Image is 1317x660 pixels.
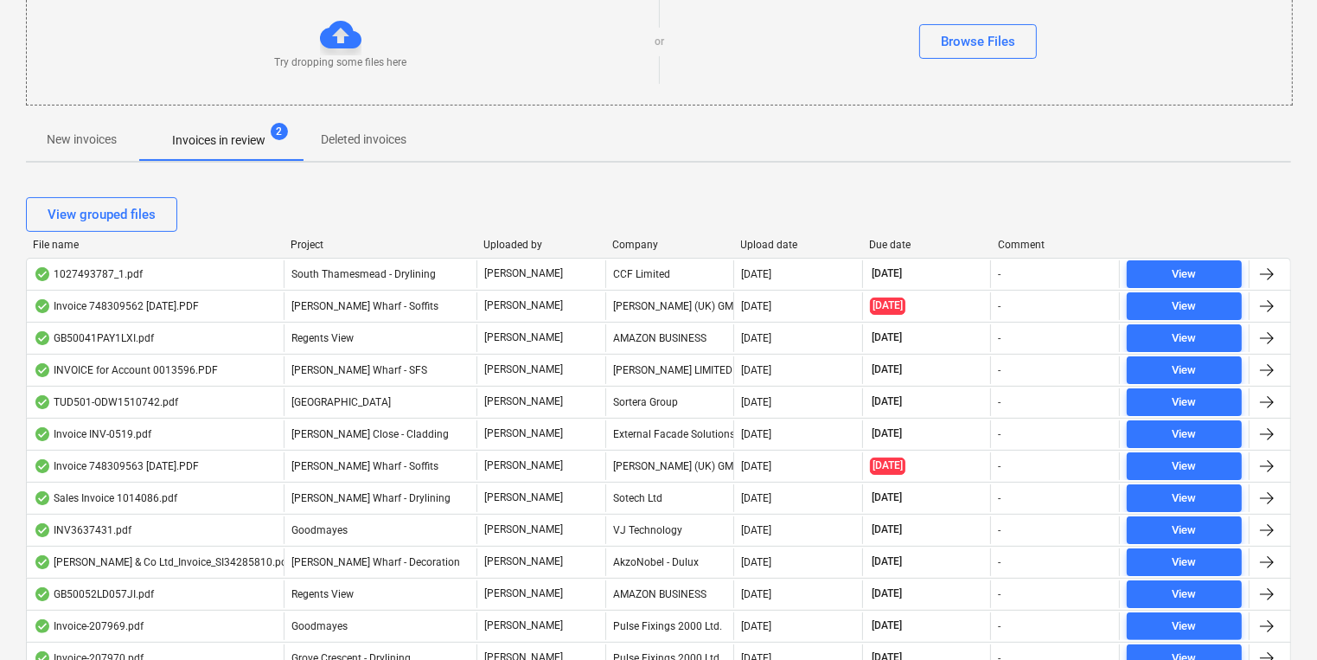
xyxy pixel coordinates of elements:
button: Browse Files [919,24,1037,59]
span: South Thamesmead - Drylining [291,268,436,280]
div: - [998,364,1001,376]
span: Newton Close - Cladding [291,428,449,440]
p: [PERSON_NAME] [484,586,563,601]
div: AkzoNobel - Dulux [605,548,734,576]
div: [DATE] [741,300,771,312]
div: OCR finished [34,523,51,537]
button: View [1127,292,1242,320]
div: - [998,268,1001,280]
p: [PERSON_NAME] [484,394,563,409]
div: View [1173,297,1197,317]
span: [DATE] [870,458,905,474]
div: Pulse Fixings 2000 Ltd. [605,612,734,640]
div: View [1173,361,1197,381]
div: [PERSON_NAME] & Co Ltd_Invoice_SI34285810.pdf [34,555,291,569]
span: Montgomery's Wharf - SFS [291,364,427,376]
div: [DATE] [741,428,771,440]
button: View [1127,260,1242,288]
button: View [1127,324,1242,352]
span: [DATE] [870,554,904,569]
p: [PERSON_NAME] [484,362,563,377]
div: - [998,524,1001,536]
button: View [1127,452,1242,480]
div: Invoice INV-0519.pdf [34,427,151,441]
div: Upload date [741,239,856,251]
div: OCR finished [34,427,51,441]
span: [DATE] [870,586,904,601]
span: [DATE] [870,362,904,377]
span: [DATE] [870,490,904,505]
div: Due date [869,239,984,251]
div: Project [291,239,470,251]
button: View [1127,484,1242,512]
div: View grouped files [48,203,156,226]
p: [PERSON_NAME] [484,298,563,313]
div: OCR finished [34,331,51,345]
div: OCR finished [34,363,51,377]
div: File name [33,239,277,251]
span: Goodmayes [291,524,348,536]
div: Invoice 748309563 [DATE].PDF [34,459,199,473]
p: or [655,35,664,49]
div: Uploaded by [483,239,598,251]
div: CCF Limited [605,260,734,288]
span: Montgomery's Wharf - Soffits [291,300,438,312]
div: OCR finished [34,267,51,281]
div: [DATE] [741,620,771,632]
div: GB50052LD057JI.pdf [34,587,154,601]
div: [DATE] [741,492,771,504]
div: View [1173,329,1197,349]
div: GB50041PAY1LXI.pdf [34,331,154,345]
div: OCR finished [34,395,51,409]
div: View [1173,585,1197,605]
div: - [998,460,1001,472]
div: [PERSON_NAME] LIMITED [605,356,734,384]
button: View [1127,420,1242,448]
div: [DATE] [741,396,771,408]
p: [PERSON_NAME] [484,426,563,441]
p: [PERSON_NAME] [484,458,563,473]
span: [DATE] [870,394,904,409]
div: - [998,300,1001,312]
div: Company [612,239,727,251]
div: Sales Invoice 1014086.pdf [34,491,177,505]
div: - [998,556,1001,568]
button: View [1127,516,1242,544]
div: Invoice 748309562 [DATE].PDF [34,299,199,313]
div: OCR finished [34,587,51,601]
span: Regents View [291,332,354,344]
div: OCR finished [34,459,51,473]
span: Goodmayes [291,620,348,632]
div: View [1173,393,1197,413]
button: View [1127,612,1242,640]
div: [DATE] [741,332,771,344]
div: Browse Files [941,30,1015,53]
div: View [1173,489,1197,509]
div: AMAZON BUSINESS [605,580,734,608]
span: [DATE] [870,618,904,633]
div: [DATE] [741,268,771,280]
div: 1027493787_1.pdf [34,267,143,281]
div: OCR finished [34,491,51,505]
div: Comment [998,239,1113,251]
div: VJ Technology [605,516,734,544]
div: [PERSON_NAME] (UK) GMBH [605,452,734,480]
p: [PERSON_NAME] [484,330,563,345]
p: [PERSON_NAME] [484,554,563,569]
div: INVOICE for Account 0013596.PDF [34,363,218,377]
div: AMAZON BUSINESS [605,324,734,352]
p: New invoices [47,131,117,149]
div: - [998,396,1001,408]
div: Sortera Group [605,388,734,416]
div: OCR finished [34,619,51,633]
div: View [1173,521,1197,541]
p: [PERSON_NAME] [484,490,563,505]
button: View [1127,548,1242,576]
div: OCR finished [34,299,51,313]
button: View [1127,388,1242,416]
span: [DATE] [870,298,905,314]
div: View [1173,553,1197,573]
div: View [1173,457,1197,477]
p: Try dropping some files here [275,55,407,70]
p: [PERSON_NAME] [484,522,563,537]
